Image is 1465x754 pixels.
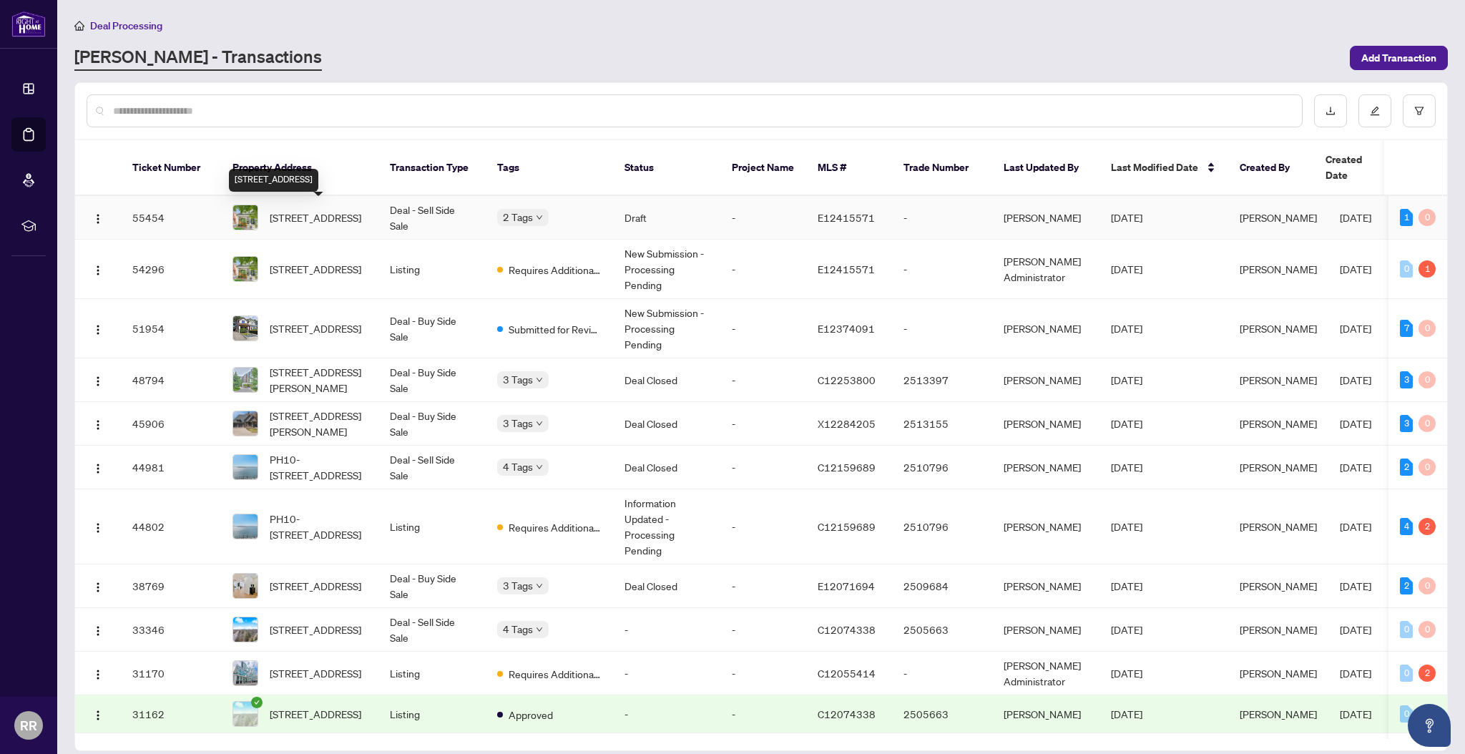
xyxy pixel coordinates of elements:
[233,574,258,598] img: thumbnail-img
[1340,520,1371,533] span: [DATE]
[233,257,258,281] img: thumbnail-img
[818,623,876,636] span: C12074338
[1111,160,1198,175] span: Last Modified Date
[74,21,84,31] span: home
[270,622,361,637] span: [STREET_ADDRESS]
[378,196,486,240] td: Deal - Sell Side Sale
[1326,106,1336,116] span: download
[1400,320,1413,337] div: 7
[121,299,221,358] td: 51954
[378,299,486,358] td: Deal - Buy Side Sale
[720,564,806,608] td: -
[536,464,543,471] span: down
[233,205,258,230] img: thumbnail-img
[270,451,367,483] span: PH10-[STREET_ADDRESS]
[992,489,1099,564] td: [PERSON_NAME]
[1419,209,1436,226] div: 0
[992,299,1099,358] td: [PERSON_NAME]
[1111,708,1142,720] span: [DATE]
[1400,665,1413,682] div: 0
[720,608,806,652] td: -
[92,522,104,534] img: Logo
[818,263,875,275] span: E12415571
[270,408,367,439] span: [STREET_ADDRESS][PERSON_NAME]
[992,695,1099,733] td: [PERSON_NAME]
[121,140,221,196] th: Ticket Number
[92,376,104,387] img: Logo
[503,577,533,594] span: 3 Tags
[1400,705,1413,723] div: 0
[1240,263,1317,275] span: [PERSON_NAME]
[613,446,720,489] td: Deal Closed
[1340,461,1371,474] span: [DATE]
[892,564,992,608] td: 2509684
[74,45,322,71] a: [PERSON_NAME] - Transactions
[87,412,109,435] button: Logo
[233,411,258,436] img: thumbnail-img
[892,299,992,358] td: -
[892,446,992,489] td: 2510796
[121,196,221,240] td: 55454
[11,11,46,37] img: logo
[92,625,104,637] img: Logo
[503,209,533,225] span: 2 Tags
[1361,46,1436,69] span: Add Transaction
[1419,415,1436,432] div: 0
[87,515,109,538] button: Logo
[1419,665,1436,682] div: 2
[92,324,104,336] img: Logo
[1111,263,1142,275] span: [DATE]
[121,489,221,564] td: 44802
[536,626,543,633] span: down
[992,564,1099,608] td: [PERSON_NAME]
[1350,46,1448,70] button: Add Transaction
[1111,623,1142,636] span: [DATE]
[536,376,543,383] span: down
[233,661,258,685] img: thumbnail-img
[1340,579,1371,592] span: [DATE]
[1400,577,1413,594] div: 2
[233,455,258,479] img: thumbnail-img
[251,697,263,708] span: check-circle
[613,564,720,608] td: Deal Closed
[121,358,221,402] td: 48794
[1240,322,1317,335] span: [PERSON_NAME]
[121,446,221,489] td: 44981
[1099,140,1228,196] th: Last Modified Date
[992,608,1099,652] td: [PERSON_NAME]
[503,459,533,475] span: 4 Tags
[1240,373,1317,386] span: [PERSON_NAME]
[1419,621,1436,638] div: 0
[503,621,533,637] span: 4 Tags
[1400,415,1413,432] div: 3
[1111,579,1142,592] span: [DATE]
[509,707,553,723] span: Approved
[1240,623,1317,636] span: [PERSON_NAME]
[892,402,992,446] td: 2513155
[87,702,109,725] button: Logo
[1400,621,1413,638] div: 0
[536,582,543,589] span: down
[892,489,992,564] td: 2510796
[992,140,1099,196] th: Last Updated By
[1240,667,1317,680] span: [PERSON_NAME]
[92,213,104,225] img: Logo
[720,695,806,733] td: -
[92,710,104,721] img: Logo
[818,417,876,430] span: X12284205
[992,240,1099,299] td: [PERSON_NAME] Administrator
[270,210,361,225] span: [STREET_ADDRESS]
[1340,322,1371,335] span: [DATE]
[1111,322,1142,335] span: [DATE]
[1111,373,1142,386] span: [DATE]
[536,420,543,427] span: down
[378,489,486,564] td: Listing
[121,608,221,652] td: 33346
[1408,704,1451,747] button: Open asap
[87,258,109,280] button: Logo
[1340,708,1371,720] span: [DATE]
[92,669,104,680] img: Logo
[1414,106,1424,116] span: filter
[613,358,720,402] td: Deal Closed
[92,582,104,593] img: Logo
